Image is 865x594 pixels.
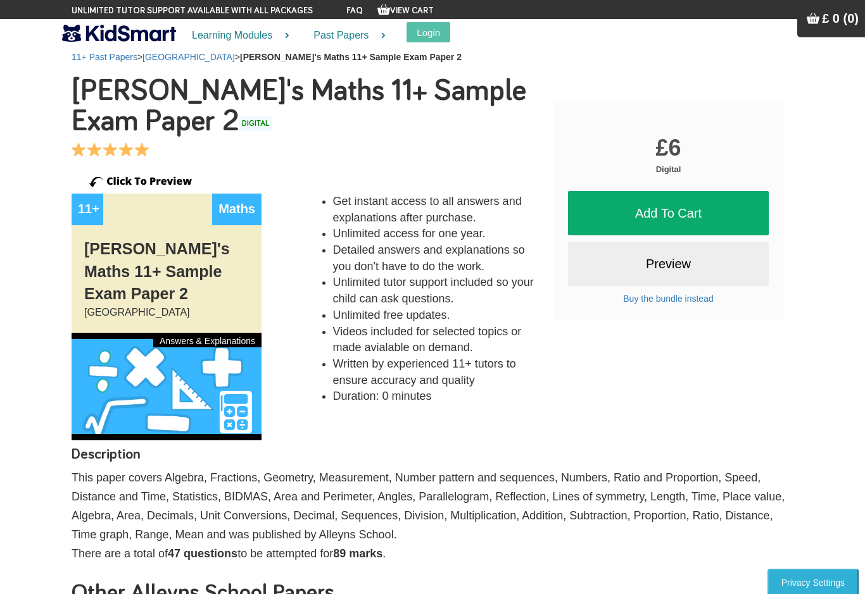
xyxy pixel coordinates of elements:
[72,194,103,225] div: 11+
[333,226,534,242] li: Unlimited access for one year.
[240,52,462,62] b: [PERSON_NAME]'s Maths 11+ Sample Exam Paper 2
[212,194,262,225] div: Maths
[568,191,769,235] a: Add To Cart
[239,116,272,131] span: DIGITAL
[407,22,450,42] button: Login
[72,447,793,462] h4: Description
[333,388,534,405] li: Duration: 0 minutes
[568,242,769,286] a: Preview
[333,242,534,275] li: Detailed answers and explanations so you don't have to do the work.
[72,76,543,137] h1: [PERSON_NAME]'s Maths 11+ Sample Exam Paper 2
[72,52,137,62] a: 11+ Past Papers
[72,4,313,17] span: Unlimited tutor support available with all packages
[298,19,394,53] a: Past Papers
[822,11,859,25] span: £ 0 (0)
[176,19,298,53] a: Learning Modules
[153,333,262,347] div: Answers & Explanations
[62,22,176,44] img: KidSmart logo
[72,225,262,306] div: [PERSON_NAME]'s Maths 11+ Sample Exam Paper 2
[333,307,534,324] li: Unlimited free updates.
[333,324,534,356] li: Videos included for selected topics or made avialable on demand.
[377,6,434,15] a: View Cart
[72,306,262,333] div: [GEOGRAPHIC_DATA]
[346,6,363,15] a: FAQ
[142,52,235,62] a: [GEOGRAPHIC_DATA]
[333,194,534,226] li: Get instant access to all answers and explanations after purchase.
[333,275,534,307] li: Unlimited tutor support included so your child can ask questions.
[168,547,237,560] b: 47 questions
[807,12,819,25] img: Your items in the shopping basket
[333,547,382,560] b: 89 marks
[568,164,769,176] div: Digital
[72,168,198,194] img: click-to-preview.png
[333,356,534,388] li: Written by experienced 11+ tutors to ensure accuracy and quality
[623,294,713,304] a: Buy the bundle instead
[377,3,390,16] img: Your items in the shopping basket
[568,132,769,164] div: £6
[72,468,793,563] p: This paper covers Algebra, Fractions, Geometry, Measurement, Number pattern and sequences, Number...
[72,51,793,63] nav: > >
